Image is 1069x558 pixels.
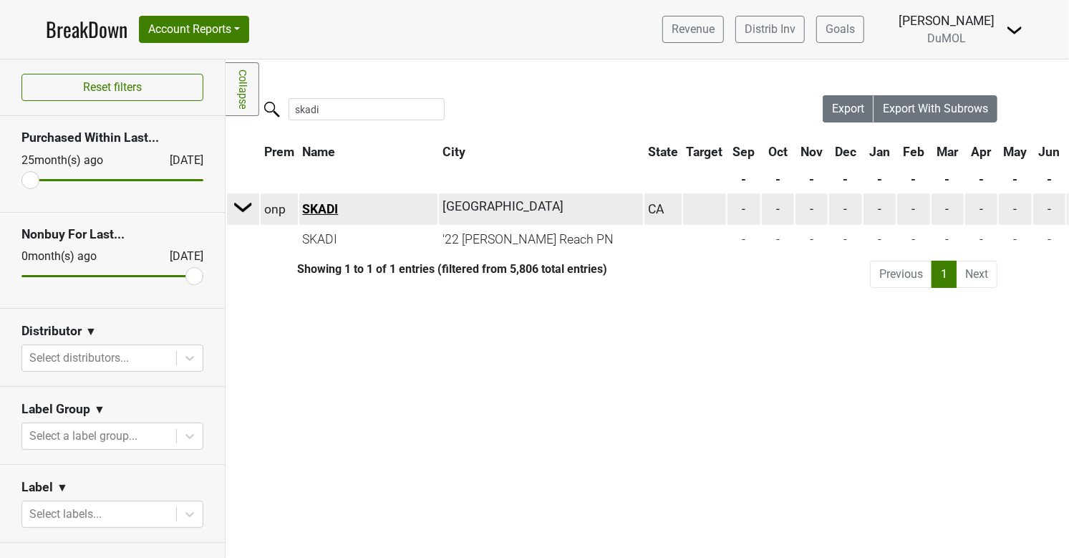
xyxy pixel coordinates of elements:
[932,166,964,192] th: -
[1033,139,1065,165] th: Jun: activate to sort column ascending
[302,145,335,159] span: Name
[999,166,1031,192] th: -
[735,16,805,43] a: Distrib Inv
[264,145,294,159] span: Prem
[21,227,203,242] h3: Nonbuy For Last...
[832,102,864,115] span: Export
[883,102,988,115] span: Export With Subrows
[932,226,964,252] td: -
[844,202,848,216] span: -
[899,11,995,30] div: [PERSON_NAME]
[226,62,259,116] a: Collapse
[823,95,874,122] button: Export
[1048,202,1051,216] span: -
[227,139,259,165] th: &nbsp;: activate to sort column ascending
[727,226,760,252] td: -
[897,139,929,165] th: Feb: activate to sort column ascending
[46,14,127,44] a: BreakDown
[139,16,249,43] button: Account Reports
[727,139,760,165] th: Sep: activate to sort column ascending
[979,202,983,216] span: -
[864,139,896,165] th: Jan: activate to sort column ascending
[442,199,563,213] span: [GEOGRAPHIC_DATA]
[946,202,949,216] span: -
[21,74,203,101] button: Reset filters
[911,202,915,216] span: -
[829,166,861,192] th: -
[727,166,760,192] th: -
[864,226,896,252] td: -
[85,323,97,340] span: ▼
[226,262,607,276] div: Showing 1 to 1 of 1 entries (filtered from 5,806 total entries)
[648,202,664,216] span: CA
[21,130,203,145] h3: Purchased Within Last...
[965,166,997,192] th: -
[21,324,82,339] h3: Distributor
[57,479,68,496] span: ▼
[762,226,794,252] td: -
[810,202,813,216] span: -
[439,139,558,165] th: City: activate to sort column ascending
[965,139,997,165] th: Apr: activate to sort column ascending
[816,16,864,43] a: Goals
[21,248,135,265] div: 0 month(s) ago
[742,202,745,216] span: -
[157,152,203,169] div: [DATE]
[864,166,896,192] th: -
[897,226,929,252] td: -
[776,202,780,216] span: -
[897,166,929,192] th: -
[299,226,437,252] td: SKADI
[21,480,53,495] h3: Label
[927,32,966,45] span: DuMOL
[21,152,135,169] div: 25 month(s) ago
[762,139,794,165] th: Oct: activate to sort column ascending
[644,139,682,165] th: State: activate to sort column ascending
[762,166,794,192] th: -
[21,402,90,417] h3: Label Group
[795,139,828,165] th: Nov: activate to sort column ascending
[999,139,1031,165] th: May: activate to sort column ascending
[1014,202,1017,216] span: -
[874,95,997,122] button: Export With Subrows
[1033,166,1065,192] th: -
[662,16,724,43] a: Revenue
[261,193,298,224] td: onp
[795,226,828,252] td: -
[999,226,1031,252] td: -
[829,139,861,165] th: Dec: activate to sort column ascending
[686,145,722,159] span: Target
[829,226,861,252] td: -
[965,226,997,252] td: -
[878,202,881,216] span: -
[157,248,203,265] div: [DATE]
[261,139,298,165] th: Prem: activate to sort column ascending
[302,202,338,216] a: SKADI
[683,139,727,165] th: Target: activate to sort column ascending
[1033,226,1065,252] td: -
[932,139,964,165] th: Mar: activate to sort column ascending
[233,196,254,218] img: Arrow right
[94,401,105,418] span: ▼
[439,226,564,252] td: '22 [PERSON_NAME] Reach PN
[932,261,957,288] a: 1
[795,166,828,192] th: -
[299,139,437,165] th: Name: activate to sort column ascending
[1006,21,1023,39] img: Dropdown Menu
